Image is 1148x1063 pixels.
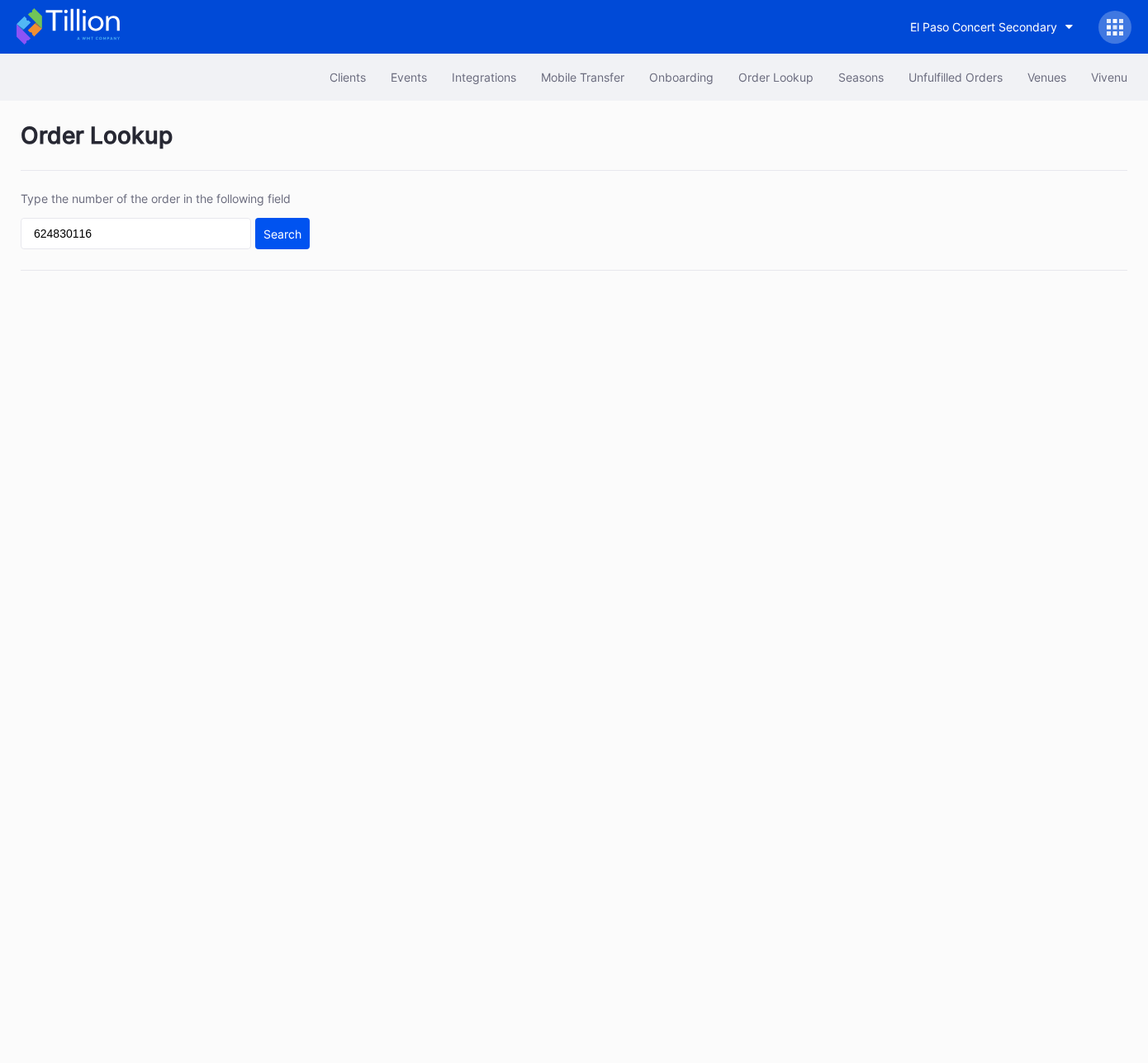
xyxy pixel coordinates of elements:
div: Venues [1027,70,1066,84]
button: Order Lookup [726,62,826,92]
div: Vivenu [1091,70,1127,84]
div: El Paso Concert Secondary [910,20,1057,34]
div: Order Lookup [738,70,814,84]
button: Venues [1015,62,1079,92]
div: Seasons [838,70,884,84]
button: Integrations [439,62,529,92]
div: Order Lookup [21,121,1127,171]
div: Type the number of the order in the following field [21,191,310,206]
button: Search [255,218,310,249]
div: Integrations [452,70,516,84]
div: Unfulfilled Orders [908,70,1003,84]
button: Seasons [826,62,896,92]
div: Search [263,227,301,241]
div: Events [391,70,427,84]
div: Mobile Transfer [541,70,624,84]
button: Onboarding [637,62,726,92]
button: El Paso Concert Secondary [898,12,1086,42]
div: Onboarding [649,70,714,84]
button: Mobile Transfer [529,62,637,92]
div: Clients [330,70,366,84]
input: GT59662 [21,218,251,249]
button: Events [378,62,439,92]
button: Clients [317,62,378,92]
button: Unfulfilled Orders [896,62,1015,92]
button: Vivenu [1079,62,1140,92]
